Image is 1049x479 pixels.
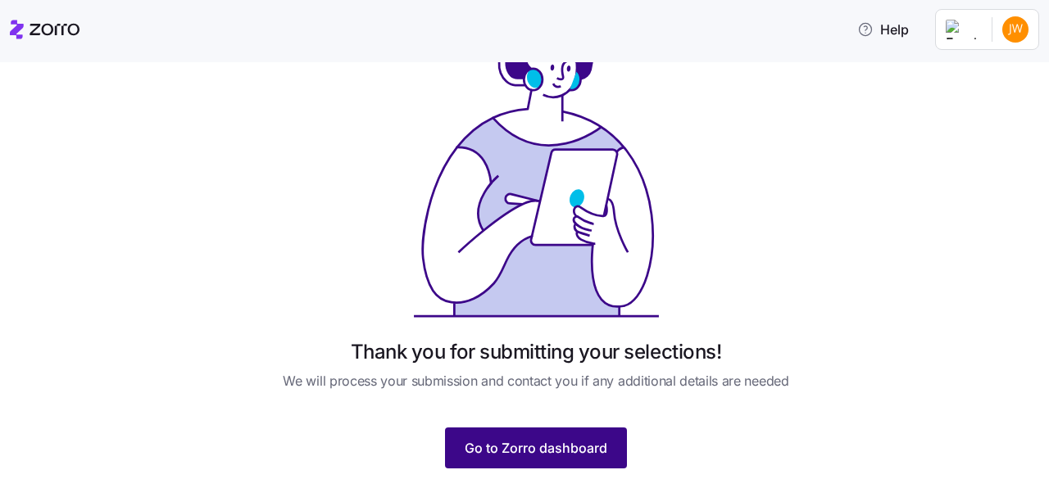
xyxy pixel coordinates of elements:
span: Go to Zorro dashboard [465,438,607,458]
button: Go to Zorro dashboard [445,427,627,468]
h1: Thank you for submitting your selections! [351,339,721,364]
button: Help [844,13,922,46]
img: Employer logo [946,20,979,39]
span: We will process your submission and contact you if any additional details are needed [283,371,788,391]
img: ec2bac1714aac42a4be7880c07114d0a [1002,16,1029,43]
span: Help [857,20,909,39]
